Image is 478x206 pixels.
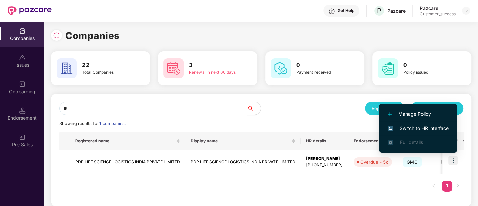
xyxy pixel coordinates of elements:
div: [PERSON_NAME] [306,156,343,162]
span: Registered name [75,138,175,144]
span: Full details [400,139,423,145]
span: Showing results for [59,121,126,126]
li: Previous Page [428,181,439,192]
img: svg+xml;base64,PHN2ZyB4bWxucz0iaHR0cDovL3d3dy53My5vcmcvMjAwMC9zdmciIHdpZHRoPSI2MCIgaGVpZ2h0PSI2MC... [163,58,184,78]
div: Payment received [296,69,345,76]
td: PDP LIFE SCIENCE LOGISTICS INDIA PRIVATE LIMITED [185,150,301,174]
span: P [377,7,381,15]
span: 1 companies. [99,121,126,126]
img: svg+xml;base64,PHN2ZyB3aWR0aD0iMTQuNSIgaGVpZ2h0PSIxNC41IiB2aWV3Qm94PSIwIDAgMTYgMTYiIGZpbGw9Im5vbm... [19,107,26,114]
button: search [247,102,261,115]
h3: 0 [296,61,345,70]
div: Reports [372,105,398,112]
div: Total Companies [82,69,131,76]
img: svg+xml;base64,PHN2ZyB4bWxucz0iaHR0cDovL3d3dy53My5vcmcvMjAwMC9zdmciIHdpZHRoPSI2MCIgaGVpZ2h0PSI2MC... [378,58,398,78]
img: svg+xml;base64,PHN2ZyB4bWxucz0iaHR0cDovL3d3dy53My5vcmcvMjAwMC9zdmciIHdpZHRoPSIxNi4zNjMiIGhlaWdodD... [388,140,393,145]
td: PDP LIFE SCIENCE LOGISTICS INDIA PRIVATE LIMITED [70,150,185,174]
img: svg+xml;base64,PHN2ZyB4bWxucz0iaHR0cDovL3d3dy53My5vcmcvMjAwMC9zdmciIHdpZHRoPSI2MCIgaGVpZ2h0PSI2MC... [271,58,291,78]
div: Overdue - 5d [360,159,389,165]
img: svg+xml;base64,PHN2ZyBpZD0iSGVscC0zMngzMiIgeG1sbnM9Imh0dHA6Ly93d3cudzMub3JnLzIwMDAvc3ZnIiB3aWR0aD... [328,8,335,15]
img: svg+xml;base64,PHN2ZyBpZD0iSXNzdWVzX2Rpc2FibGVkIiB4bWxucz0iaHR0cDovL3d3dy53My5vcmcvMjAwMC9zdmciIH... [19,54,26,61]
div: Get Help [338,8,354,13]
span: Endorsements [354,138,387,144]
img: svg+xml;base64,PHN2ZyB3aWR0aD0iMjAiIGhlaWdodD0iMjAiIHZpZXdCb3g9IjAgMCAyMCAyMCIgZmlsbD0ibm9uZSIgeG... [19,81,26,88]
span: Display name [191,138,290,144]
th: Registered name [70,132,185,150]
div: Policy issued [403,69,452,76]
span: GMC [403,157,422,167]
img: svg+xml;base64,PHN2ZyB4bWxucz0iaHR0cDovL3d3dy53My5vcmcvMjAwMC9zdmciIHdpZHRoPSI2MCIgaGVpZ2h0PSI2MC... [57,58,77,78]
span: left [432,184,436,188]
img: svg+xml;base64,PHN2ZyBpZD0iUmVsb2FkLTMyeDMyIiB4bWxucz0iaHR0cDovL3d3dy53My5vcmcvMjAwMC9zdmciIHdpZH... [53,32,60,39]
h3: 3 [189,61,238,70]
span: right [456,184,460,188]
img: icon [448,156,458,165]
img: svg+xml;base64,PHN2ZyB3aWR0aD0iMjAiIGhlaWdodD0iMjAiIHZpZXdCb3g9IjAgMCAyMCAyMCIgZmlsbD0ibm9uZSIgeG... [19,134,26,141]
h3: 22 [82,61,131,70]
span: Switch to HR interface [388,125,449,132]
img: svg+xml;base64,PHN2ZyBpZD0iRHJvcGRvd24tMzJ4MzIiIHhtbG5zPSJodHRwOi8vd3d3LnczLm9yZy8yMDAwL3N2ZyIgd2... [463,8,469,13]
img: New Pazcare Logo [8,6,52,15]
div: Pazcare [387,8,406,14]
span: Manage Policy [388,110,449,118]
a: 1 [442,181,452,191]
h1: Companies [65,28,120,43]
div: Renewal in next 60 days [189,69,238,76]
span: search [247,106,261,111]
div: Customer_success [420,11,456,17]
li: Next Page [452,181,463,192]
img: svg+xml;base64,PHN2ZyBpZD0iQ29tcGFuaWVzIiB4bWxucz0iaHR0cDovL3d3dy53My5vcmcvMjAwMC9zdmciIHdpZHRoPS... [19,28,26,34]
th: Display name [185,132,301,150]
div: Pazcare [420,5,456,11]
h3: 0 [403,61,452,70]
button: left [428,181,439,192]
th: HR details [301,132,348,150]
button: right [452,181,463,192]
img: svg+xml;base64,PHN2ZyB4bWxucz0iaHR0cDovL3d3dy53My5vcmcvMjAwMC9zdmciIHdpZHRoPSIxNiIgaGVpZ2h0PSIxNi... [388,126,393,131]
img: svg+xml;base64,PHN2ZyB4bWxucz0iaHR0cDovL3d3dy53My5vcmcvMjAwMC9zdmciIHdpZHRoPSIxMi4yMDEiIGhlaWdodD... [388,112,392,116]
div: [PHONE_NUMBER] [306,162,343,168]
